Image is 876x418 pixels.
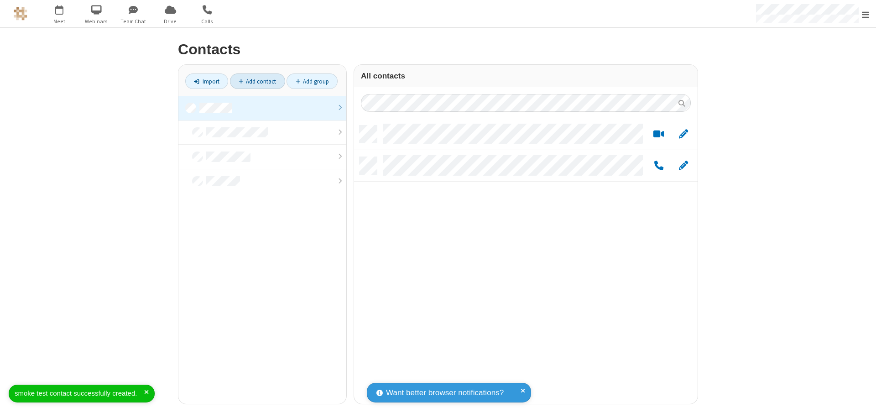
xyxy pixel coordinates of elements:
a: Add contact [230,73,285,89]
span: Calls [190,17,224,26]
button: Start a video meeting [650,129,667,140]
h2: Contacts [178,42,698,57]
div: smoke test contact successfully created. [15,388,144,399]
button: Call by phone [650,160,667,172]
img: QA Selenium DO NOT DELETE OR CHANGE [14,7,27,21]
span: Webinars [79,17,114,26]
span: Want better browser notifications? [386,387,504,399]
span: Meet [42,17,77,26]
button: Edit [674,160,692,172]
button: Edit [674,129,692,140]
span: Drive [153,17,188,26]
a: Import [185,73,228,89]
span: Team Chat [116,17,151,26]
a: Add group [287,73,338,89]
div: grid [354,119,698,404]
h3: All contacts [361,72,691,80]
